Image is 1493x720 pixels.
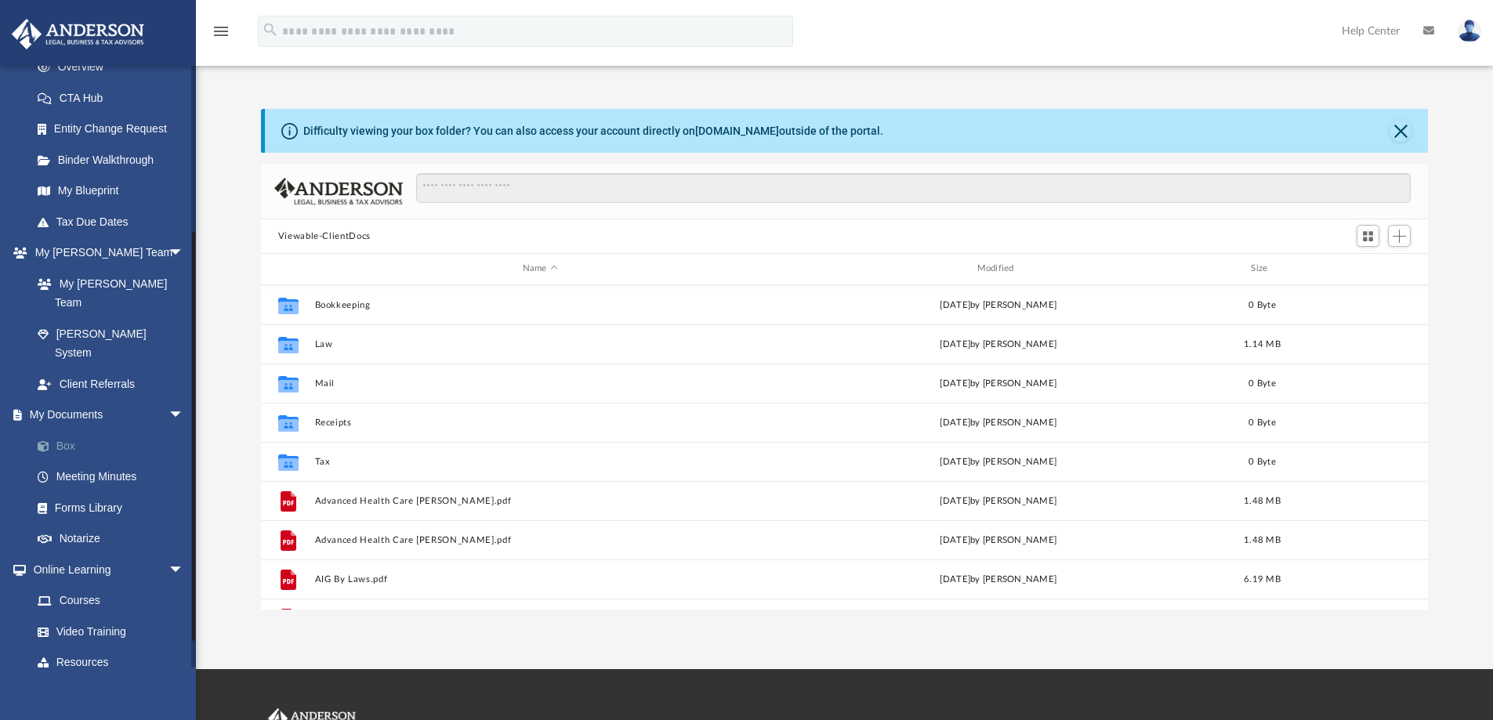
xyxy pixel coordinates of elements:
a: Binder Walkthrough [22,144,208,175]
button: Viewable-ClientDocs [278,230,371,244]
a: Forms Library [22,492,200,523]
div: [DATE] by [PERSON_NAME] [773,376,1224,390]
a: CTA Hub [22,82,208,114]
span: 1.14 MB [1244,339,1281,348]
div: Modified [772,262,1223,276]
div: [DATE] by [PERSON_NAME] [773,415,1224,429]
button: Bookkeeping [314,300,766,310]
span: 6.19 MB [1244,574,1281,583]
button: Advanced Health Care [PERSON_NAME].pdf [314,535,766,545]
div: [DATE] by [PERSON_NAME] [773,494,1224,508]
span: 1.48 MB [1244,535,1281,544]
i: search [262,21,279,38]
span: 0 Byte [1248,300,1276,309]
button: Receipts [314,418,766,428]
button: AIG By Laws.pdf [314,574,766,584]
button: Switch to Grid View [1357,225,1380,247]
a: Online Learningarrow_drop_down [11,554,200,585]
a: My Blueprint [22,175,200,207]
span: 1.48 MB [1244,496,1281,505]
span: arrow_drop_down [169,554,200,586]
div: by [PERSON_NAME] [773,337,1224,351]
div: [DATE] by [PERSON_NAME] [773,533,1224,547]
span: 0 Byte [1248,418,1276,426]
div: Name [313,262,765,276]
div: grid [261,285,1429,610]
a: My [PERSON_NAME] Teamarrow_drop_down [11,237,200,269]
div: [DATE] by [PERSON_NAME] [773,454,1224,469]
a: Resources [22,647,200,678]
img: User Pic [1458,20,1481,42]
button: Mail [314,378,766,389]
button: Add [1388,225,1411,247]
a: Courses [22,585,200,617]
a: Meeting Minutes [22,461,208,493]
div: id [1300,262,1410,276]
button: Advanced Health Care [PERSON_NAME].pdf [314,496,766,506]
button: Tax [314,457,766,467]
button: Law [314,339,766,349]
i: menu [212,22,230,41]
div: Difficulty viewing your box folder? You can also access your account directly on outside of the p... [303,123,883,139]
div: [DATE] by [PERSON_NAME] [773,572,1224,586]
a: Entity Change Request [22,114,208,145]
span: arrow_drop_down [169,400,200,432]
button: Close [1390,120,1411,142]
div: [DATE] by [PERSON_NAME] [773,298,1224,312]
a: Video Training [22,616,192,647]
span: 0 Byte [1248,378,1276,387]
a: Client Referrals [22,368,200,400]
a: [DOMAIN_NAME] [695,125,779,137]
div: id [268,262,307,276]
span: [DATE] [940,339,970,348]
a: [PERSON_NAME] System [22,318,200,368]
div: Size [1230,262,1293,276]
a: Notarize [22,523,208,555]
img: Anderson Advisors Platinum Portal [7,19,149,49]
span: arrow_drop_down [169,237,200,270]
input: Search files and folders [416,173,1411,203]
span: 0 Byte [1248,457,1276,465]
a: Box [22,430,208,461]
a: menu [212,30,230,41]
a: Tax Due Dates [22,206,208,237]
a: My [PERSON_NAME] Team [22,268,192,318]
a: Overview [22,52,208,83]
a: My Documentsarrow_drop_down [11,400,208,431]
